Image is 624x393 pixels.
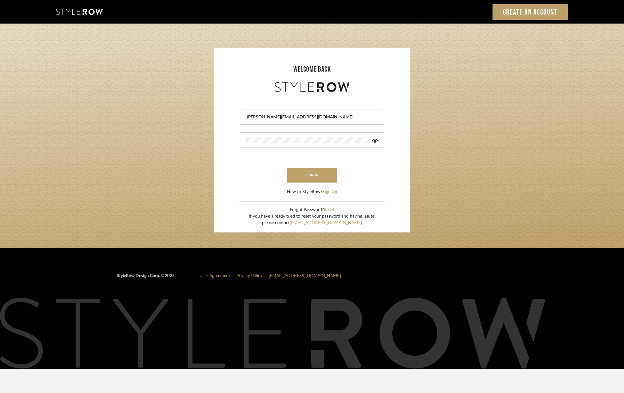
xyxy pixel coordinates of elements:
[249,213,376,226] div: If you have already tried to reset your password and having issues, please contact
[493,4,568,20] a: Create an Account
[249,207,376,213] div: Forgot Password?
[236,274,262,278] a: Privacy Policy
[117,273,175,284] div: StyleRow Design Corp. ©2025
[246,114,376,120] input: Email Address
[221,64,403,75] div: welcome back
[322,189,337,195] button: Sign Up
[199,274,230,278] a: User Agreement
[290,221,362,225] a: [EMAIL_ADDRESS][DOMAIN_NAME]
[287,189,337,195] div: New to StyleRow?
[269,274,341,278] a: [EMAIL_ADDRESS][DOMAIN_NAME]
[324,207,334,213] button: Reset
[287,168,337,183] button: sign in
